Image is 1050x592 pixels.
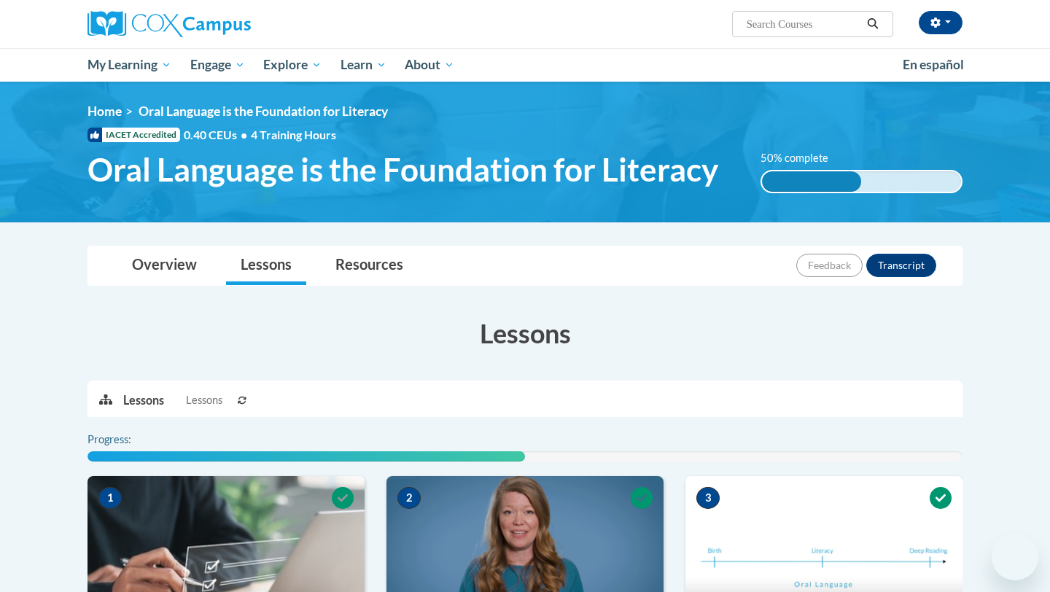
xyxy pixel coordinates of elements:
[992,534,1038,580] iframe: Button to launch messaging window
[254,48,331,82] a: Explore
[251,128,336,141] span: 4 Training Hours
[331,48,396,82] a: Learn
[263,56,322,74] span: Explore
[184,127,251,143] span: 0.40 CEUs
[181,48,254,82] a: Engage
[862,15,884,33] button: Search
[87,56,171,74] span: My Learning
[796,254,863,277] button: Feedback
[761,150,844,166] label: 50% complete
[745,15,862,33] input: Search Courses
[903,57,964,72] span: En español
[405,56,454,74] span: About
[78,48,181,82] a: My Learning
[87,432,171,448] label: Progress:
[87,150,718,189] span: Oral Language is the Foundation for Literacy
[117,246,211,285] a: Overview
[87,11,365,37] a: Cox Campus
[87,128,180,142] span: IACET Accredited
[190,56,245,74] span: Engage
[341,56,386,74] span: Learn
[866,254,936,277] button: Transcript
[139,104,388,119] span: Oral Language is the Foundation for Literacy
[919,11,962,34] button: Account Settings
[396,48,464,82] a: About
[87,11,251,37] img: Cox Campus
[186,392,222,408] span: Lessons
[98,487,122,509] span: 1
[893,50,973,80] a: En español
[241,128,247,141] span: •
[762,171,862,192] div: 50% complete
[321,246,418,285] a: Resources
[123,392,164,408] p: Lessons
[87,315,962,351] h3: Lessons
[226,246,306,285] a: Lessons
[696,487,720,509] span: 3
[66,48,984,82] div: Main menu
[87,104,122,119] a: Home
[397,487,421,509] span: 2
